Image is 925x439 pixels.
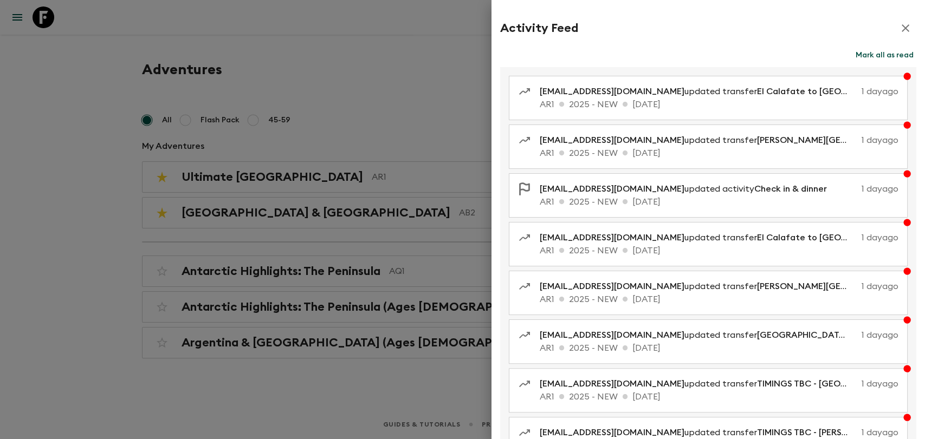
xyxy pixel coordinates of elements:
[540,377,857,390] p: updated transfer
[754,185,827,193] span: Check in & dinner
[540,195,898,208] p: AR1 2025 - NEW [DATE]
[540,136,684,145] span: [EMAIL_ADDRESS][DOMAIN_NAME]
[540,379,684,388] span: [EMAIL_ADDRESS][DOMAIN_NAME]
[540,182,836,195] p: updated activity
[540,428,684,437] span: [EMAIL_ADDRESS][DOMAIN_NAME]
[862,231,898,244] p: 1 day ago
[540,244,898,257] p: AR1 2025 - NEW [DATE]
[540,98,898,111] p: AR1 2025 - NEW [DATE]
[540,329,857,342] p: updated transfer
[862,426,898,439] p: 1 day ago
[862,85,898,98] p: 1 day ago
[540,134,857,147] p: updated transfer
[840,182,898,195] p: 1 day ago
[540,185,684,193] span: [EMAIL_ADDRESS][DOMAIN_NAME]
[540,342,898,355] p: AR1 2025 - NEW [DATE]
[540,233,684,242] span: [EMAIL_ADDRESS][DOMAIN_NAME]
[540,231,857,244] p: updated transfer
[540,85,857,98] p: updated transfer
[540,87,684,96] span: [EMAIL_ADDRESS][DOMAIN_NAME]
[540,331,684,339] span: [EMAIL_ADDRESS][DOMAIN_NAME]
[540,293,898,306] p: AR1 2025 - NEW [DATE]
[862,280,898,293] p: 1 day ago
[500,21,578,35] h2: Activity Feed
[540,147,898,160] p: AR1 2025 - NEW [DATE]
[540,282,684,291] span: [EMAIL_ADDRESS][DOMAIN_NAME]
[862,329,898,342] p: 1 day ago
[540,426,857,439] p: updated transfer
[862,134,898,147] p: 1 day ago
[862,377,898,390] p: 1 day ago
[853,48,916,63] button: Mark all as read
[540,280,857,293] p: updated transfer
[540,390,898,403] p: AR1 2025 - NEW [DATE]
